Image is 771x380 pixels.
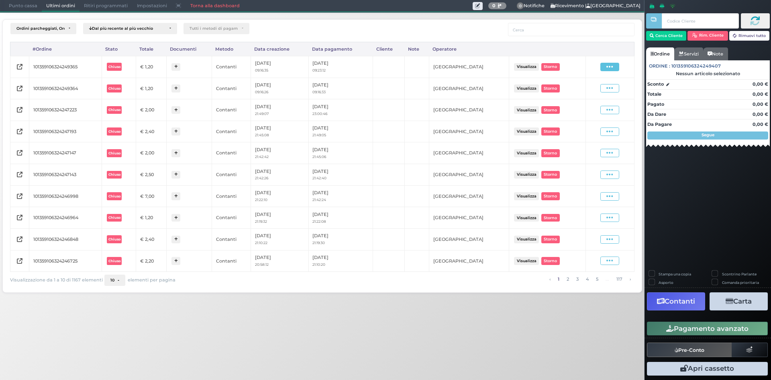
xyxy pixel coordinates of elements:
label: Stampa una copia [659,271,691,277]
td: € 1,20 [136,56,166,78]
b: Chiuso [108,65,120,69]
b: Chiuso [108,173,120,177]
div: Documenti [166,42,212,56]
td: Contanti [212,142,251,164]
td: [GEOGRAPHIC_DATA] [429,78,509,99]
strong: Da Pagare [647,121,672,127]
label: Scontrino Parlante [722,271,757,277]
button: Apri cassetto [647,362,768,376]
td: € 2,00 [136,99,166,121]
button: Tutti i metodi di pagamento [184,23,249,34]
small: 21:19:32 [255,219,267,224]
td: [GEOGRAPHIC_DATA] [429,164,509,186]
strong: Segue [702,132,714,138]
b: Chiuso [108,151,120,155]
td: € 2,20 [136,250,166,272]
div: Tutti i metodi di pagamento [190,26,238,31]
button: Carta [710,292,768,310]
td: Contanti [212,78,251,99]
button: Visualizza [514,171,539,179]
button: Visualizza [514,214,539,222]
button: Visualizza [514,149,539,157]
input: Cerca [508,23,634,36]
td: Contanti [212,207,251,229]
td: 101359106324246725 [29,250,102,272]
b: Chiuso [108,194,120,198]
small: 21:42:26 [255,176,268,180]
a: alla pagina 4 [583,275,591,283]
button: Visualizza [514,63,539,71]
div: elementi per pagina [104,275,175,286]
button: Storno [541,192,560,200]
td: [GEOGRAPHIC_DATA] [429,185,509,207]
td: [GEOGRAPHIC_DATA] [429,228,509,250]
button: Storno [541,106,560,114]
td: 101359106324247223 [29,99,102,121]
a: Torna alla dashboard [186,0,244,12]
label: Asporto [659,280,673,285]
button: Rimuovi tutto [729,31,770,41]
td: € 2,00 [136,142,166,164]
div: #Ordine [29,42,102,56]
b: Chiuso [108,259,120,263]
td: [DATE] [251,99,308,121]
small: 21:42:24 [312,197,326,202]
small: 21:22:08 [312,219,326,224]
td: [GEOGRAPHIC_DATA] [429,250,509,272]
div: Stato [102,42,136,56]
td: [DATE] [308,207,373,229]
small: 21:10:20 [312,262,325,267]
strong: 0,00 € [753,121,768,127]
a: alla pagina 3 [574,275,581,283]
button: Visualizza [514,257,539,265]
small: 09:23:12 [312,68,326,72]
td: [DATE] [308,250,373,272]
strong: Pagato [647,101,664,107]
button: Storno [541,149,560,157]
td: € 1,20 [136,78,166,99]
span: Punto cassa [4,0,42,12]
small: 23:00:46 [312,111,327,116]
span: 10 [110,278,114,283]
button: Cerca Cliente [646,31,687,41]
strong: 0,00 € [753,111,768,117]
button: Storno [541,236,560,243]
strong: Sconto [647,81,664,88]
td: [DATE] [251,207,308,229]
td: [DATE] [308,121,373,142]
span: Ordine : [649,63,670,70]
td: [DATE] [308,142,373,164]
td: 101359106324246998 [29,185,102,207]
div: Cliente [373,42,404,56]
input: Codice Cliente [662,13,738,29]
small: 20:58:12 [255,262,269,267]
b: Chiuso [108,129,120,134]
a: alla pagina 2 [564,275,571,283]
td: [DATE] [251,228,308,250]
td: [DATE] [251,250,308,272]
button: Storno [541,257,560,265]
button: 10 [104,275,125,286]
a: Servizi [674,47,703,60]
td: 101359106324249364 [29,78,102,99]
a: alla pagina 5 [594,275,600,283]
button: Storno [541,63,560,71]
td: [DATE] [251,164,308,186]
td: [DATE] [308,56,373,78]
td: € 7,00 [136,185,166,207]
button: Pre-Conto [647,343,732,357]
a: pagina successiva [627,275,633,283]
small: 21:45:08 [255,133,269,137]
strong: 0,00 € [753,91,768,97]
span: Ultimi ordini [42,0,80,12]
td: 101359106324247147 [29,142,102,164]
b: Chiuso [108,216,120,220]
button: Storno [541,171,560,179]
td: € 2,50 [136,164,166,186]
button: Pagamento avanzato [647,322,768,335]
td: [GEOGRAPHIC_DATA] [429,142,509,164]
button: Ordini parcheggiati, Ordini aperti, Ordini chiusi [10,23,76,34]
td: Contanti [212,228,251,250]
td: € 1,20 [136,207,166,229]
td: [DATE] [251,56,308,78]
